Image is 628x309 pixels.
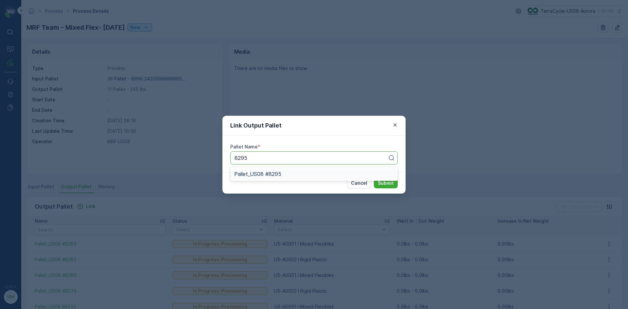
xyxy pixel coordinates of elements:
button: Submit [374,178,398,188]
span: Pallet_US08 #8295 [234,171,281,177]
p: Link Output Pallet [230,121,282,130]
p: Cancel [351,180,367,186]
p: Submit [378,180,394,186]
button: Cancel [347,178,371,188]
label: Pallet Name [230,144,258,149]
